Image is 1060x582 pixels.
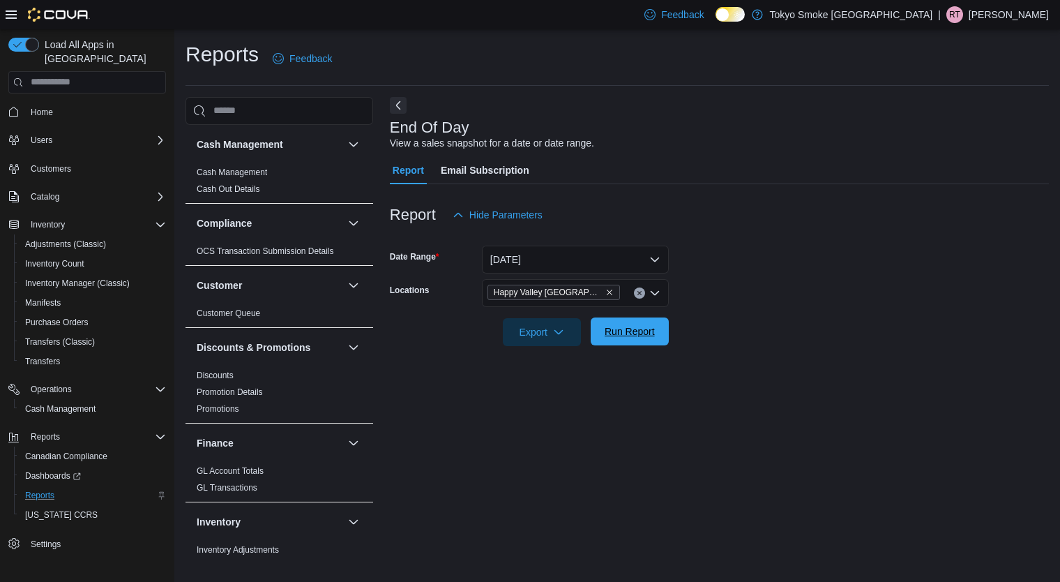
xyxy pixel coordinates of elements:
[25,535,166,552] span: Settings
[197,216,342,230] button: Compliance
[197,544,279,555] span: Inventory Adjustments
[197,545,279,555] a: Inventory Adjustments
[185,305,373,327] div: Customer
[649,288,660,299] button: Open list of options
[634,288,645,299] button: Clear input
[25,188,166,205] span: Catalog
[715,7,745,22] input: Dark Mode
[487,285,620,300] span: Happy Valley Goose Bay
[28,8,90,22] img: Cova
[197,278,342,292] button: Customer
[469,208,543,222] span: Hide Parameters
[25,258,84,269] span: Inventory Count
[969,6,1049,23] p: [PERSON_NAME]
[197,137,342,151] button: Cash Management
[390,136,594,151] div: View a sales snapshot for a date or date range.
[20,236,112,253] a: Adjustments (Classic)
[390,119,469,136] h3: End Of Day
[197,167,267,177] a: Cash Management
[20,401,166,417] span: Cash Management
[197,436,234,450] h3: Finance
[197,403,239,415] span: Promotions
[197,465,264,477] span: GL Account Totals
[197,246,334,257] span: OCS Transaction Submission Details
[591,318,669,345] button: Run Report
[14,293,172,313] button: Manifests
[197,371,234,380] a: Discounts
[25,278,130,289] span: Inventory Manager (Classic)
[14,274,172,293] button: Inventory Manager (Classic)
[267,45,338,73] a: Feedback
[345,339,362,356] button: Discounts & Promotions
[25,428,166,445] span: Reports
[20,487,166,504] span: Reports
[197,167,267,178] span: Cash Management
[289,52,332,66] span: Feedback
[20,294,66,311] a: Manifests
[20,255,90,272] a: Inventory Count
[25,103,166,121] span: Home
[197,561,310,572] span: Inventory by Product Historical
[197,370,234,381] span: Discounts
[25,160,166,177] span: Customers
[390,207,436,223] h3: Report
[14,466,172,486] a: Dashboards
[20,275,166,292] span: Inventory Manager (Classic)
[345,435,362,452] button: Finance
[25,403,96,415] span: Cash Management
[393,156,424,184] span: Report
[14,254,172,274] button: Inventory Count
[197,246,334,256] a: OCS Transaction Submission Details
[949,6,960,23] span: RT
[20,468,166,484] span: Dashboards
[20,448,113,465] a: Canadian Compliance
[345,514,362,530] button: Inventory
[25,490,54,501] span: Reports
[25,297,61,308] span: Manifests
[25,317,89,328] span: Purchase Orders
[25,336,95,348] span: Transfers (Classic)
[31,539,61,550] span: Settings
[31,431,60,442] span: Reports
[3,380,172,399] button: Operations
[3,427,172,447] button: Reports
[3,102,172,122] button: Home
[39,38,166,66] span: Load All Apps in [GEOGRAPHIC_DATA]
[25,216,166,233] span: Inventory
[345,136,362,153] button: Cash Management
[25,381,77,398] button: Operations
[20,255,166,272] span: Inventory Count
[197,308,260,319] span: Customer Queue
[390,285,430,296] label: Locations
[20,275,135,292] a: Inventory Manager (Classic)
[494,285,603,299] span: Happy Valley [GEOGRAPHIC_DATA]
[503,318,581,346] button: Export
[14,505,172,525] button: [US_STATE] CCRS
[20,353,166,370] span: Transfers
[185,463,373,502] div: Finance
[31,135,52,146] span: Users
[25,161,77,177] a: Customers
[20,294,166,311] span: Manifests
[31,191,59,202] span: Catalog
[20,448,166,465] span: Canadian Compliance
[20,487,60,504] a: Reports
[661,8,704,22] span: Feedback
[770,6,933,23] p: Tokyo Smoke [GEOGRAPHIC_DATA]
[25,451,107,462] span: Canadian Compliance
[20,507,166,523] span: Washington CCRS
[185,367,373,423] div: Discounts & Promotions
[20,236,166,253] span: Adjustments (Classic)
[14,486,172,505] button: Reports
[946,6,963,23] div: Raelynn Tucker
[197,341,342,355] button: Discounts & Promotions
[197,216,252,230] h3: Compliance
[390,97,407,114] button: Next
[441,156,529,184] span: Email Subscription
[20,334,166,350] span: Transfers (Classic)
[3,187,172,207] button: Catalog
[345,215,362,232] button: Compliance
[20,507,103,523] a: [US_STATE] CCRS
[3,130,172,150] button: Users
[25,239,106,250] span: Adjustments (Classic)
